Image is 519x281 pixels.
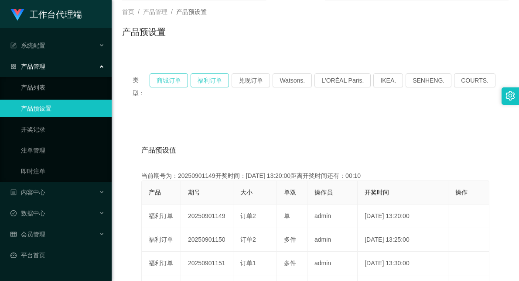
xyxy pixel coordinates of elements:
[143,8,167,15] span: 产品管理
[240,236,256,243] span: 订单2
[21,163,105,180] a: 即时注单
[10,189,17,195] i: 图标: profile
[122,8,134,15] span: 首页
[141,145,176,156] span: 产品预设值
[284,212,290,219] span: 单
[10,10,82,17] a: 工作台代理端
[240,212,256,219] span: 订单2
[10,189,45,196] span: 内容中心
[10,210,17,216] i: 图标: check-circle-o
[133,73,150,100] span: 类型：
[273,73,312,87] button: Watsons.
[284,236,296,243] span: 多件
[307,252,358,275] td: admin
[141,171,489,180] div: 当前期号为：20250901149开奖时间：[DATE] 13:20:00距离开奖时间还有：00:10
[358,228,448,252] td: [DATE] 13:25:00
[181,252,233,275] td: 20250901151
[10,210,45,217] span: 数据中心
[30,0,82,28] h1: 工作台代理端
[10,231,45,238] span: 会员管理
[142,205,181,228] td: 福利订单
[188,189,200,196] span: 期号
[10,42,45,49] span: 系统配置
[181,205,233,228] td: 20250901149
[10,246,105,264] a: 图标: dashboard平台首页
[21,142,105,159] a: 注单管理
[358,205,448,228] td: [DATE] 13:20:00
[21,100,105,117] a: 产品预设置
[284,260,296,267] span: 多件
[191,73,229,87] button: 福利订单
[505,91,515,101] i: 图标: setting
[365,189,389,196] span: 开奖时间
[454,73,495,87] button: COURTS.
[240,260,256,267] span: 订单1
[21,79,105,96] a: 产品列表
[10,42,17,49] i: 图标: form
[314,189,333,196] span: 操作员
[373,73,403,87] button: IKEA.
[142,252,181,275] td: 福利订单
[171,8,173,15] span: /
[406,73,451,87] button: SENHENG.
[10,231,17,237] i: 图标: table
[10,63,45,70] span: 产品管理
[138,8,140,15] span: /
[181,228,233,252] td: 20250901150
[314,73,371,87] button: L'ORÉAL Paris.
[10,9,24,21] img: logo.9652507e.png
[21,121,105,138] a: 开奖记录
[240,189,253,196] span: 大小
[284,189,296,196] span: 单双
[10,63,17,69] i: 图标: appstore-o
[176,8,207,15] span: 产品预设置
[232,73,270,87] button: 兑现订单
[455,189,468,196] span: 操作
[307,205,358,228] td: admin
[307,228,358,252] td: admin
[122,25,166,38] h1: 产品预设置
[150,73,188,87] button: 商城订单
[358,252,448,275] td: [DATE] 13:30:00
[142,228,181,252] td: 福利订单
[149,189,161,196] span: 产品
